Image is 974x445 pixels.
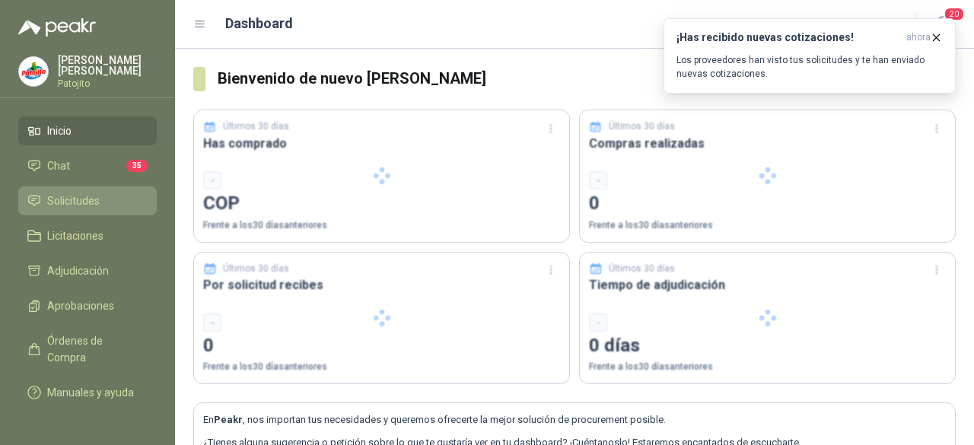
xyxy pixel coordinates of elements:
[664,18,956,94] button: ¡Has recibido nuevas cotizaciones!ahora Los proveedores han visto tus solicitudes y te han enviad...
[47,227,103,244] span: Licitaciones
[214,414,243,425] b: Peakr
[18,18,96,37] img: Logo peakr
[18,116,157,145] a: Inicio
[203,412,946,428] p: En , nos importan tus necesidades y queremos ofrecerte la mejor solución de procurement posible.
[18,186,157,215] a: Solicitudes
[47,297,114,314] span: Aprobaciones
[47,157,70,174] span: Chat
[676,53,943,81] p: Los proveedores han visto tus solicitudes y te han enviado nuevas cotizaciones.
[18,151,157,180] a: Chat35
[19,57,48,86] img: Company Logo
[47,122,72,139] span: Inicio
[906,31,931,44] span: ahora
[18,221,157,250] a: Licitaciones
[47,332,142,366] span: Órdenes de Compra
[225,13,293,34] h1: Dashboard
[126,160,148,172] span: 35
[944,7,965,21] span: 20
[47,192,100,209] span: Solicitudes
[928,11,956,38] button: 20
[218,67,956,91] h3: Bienvenido de nuevo [PERSON_NAME]
[58,55,157,76] p: [PERSON_NAME] [PERSON_NAME]
[47,384,134,401] span: Manuales y ayuda
[47,262,109,279] span: Adjudicación
[18,326,157,372] a: Órdenes de Compra
[58,79,157,88] p: Patojito
[18,291,157,320] a: Aprobaciones
[18,256,157,285] a: Adjudicación
[676,31,900,44] h3: ¡Has recibido nuevas cotizaciones!
[18,378,157,407] a: Manuales y ayuda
